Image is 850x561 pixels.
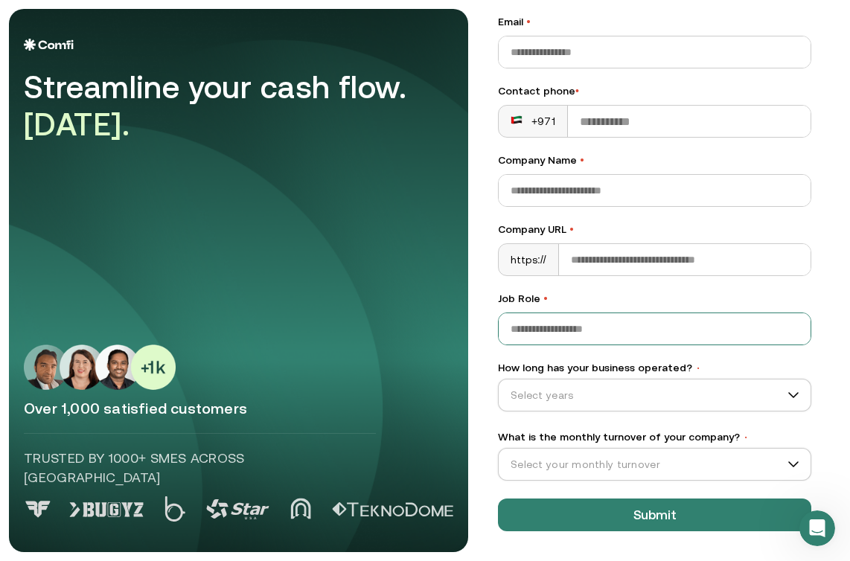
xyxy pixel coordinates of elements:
img: Logo [24,39,74,51]
img: Logo 2 [164,496,185,522]
div: Contact phone [498,83,811,99]
img: Logo 5 [332,502,453,517]
iframe: Intercom live chat [799,510,835,546]
div: https:// [499,244,559,275]
span: • [543,292,548,304]
div: Streamline your cash flow. [24,68,441,144]
span: • [526,16,531,28]
img: Logo 1 [69,502,144,517]
p: Over 1,000 satisfied customers [24,399,453,418]
span: • [743,432,749,443]
label: Company URL [498,222,811,237]
label: Company Name [498,153,811,168]
label: How long has your business operated? [498,360,811,376]
span: • [575,85,579,97]
label: What is the monthly turnover of your company? [498,429,811,445]
img: Logo 3 [206,499,269,519]
span: • [569,223,574,235]
label: Email [498,14,811,30]
img: Logo 4 [290,498,311,519]
p: Trusted by 1000+ SMEs across [GEOGRAPHIC_DATA] [24,449,376,487]
span: [DATE]. [24,106,130,142]
button: Submit [498,499,811,531]
div: +971 [511,114,555,129]
label: Job Role [498,291,811,307]
span: • [580,154,584,166]
img: Logo 0 [24,501,52,518]
span: • [695,363,701,374]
